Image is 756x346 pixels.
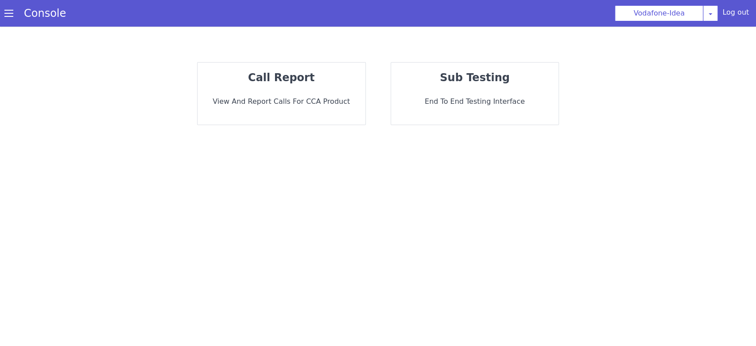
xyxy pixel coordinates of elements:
[398,96,552,107] p: End to End Testing Interface
[248,71,314,84] strong: call report
[722,7,749,21] div: Log out
[615,5,703,21] button: Vodafone-Idea
[13,7,77,20] a: Console
[440,71,510,84] strong: sub testing
[205,96,358,107] p: View and report calls for CCA Product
